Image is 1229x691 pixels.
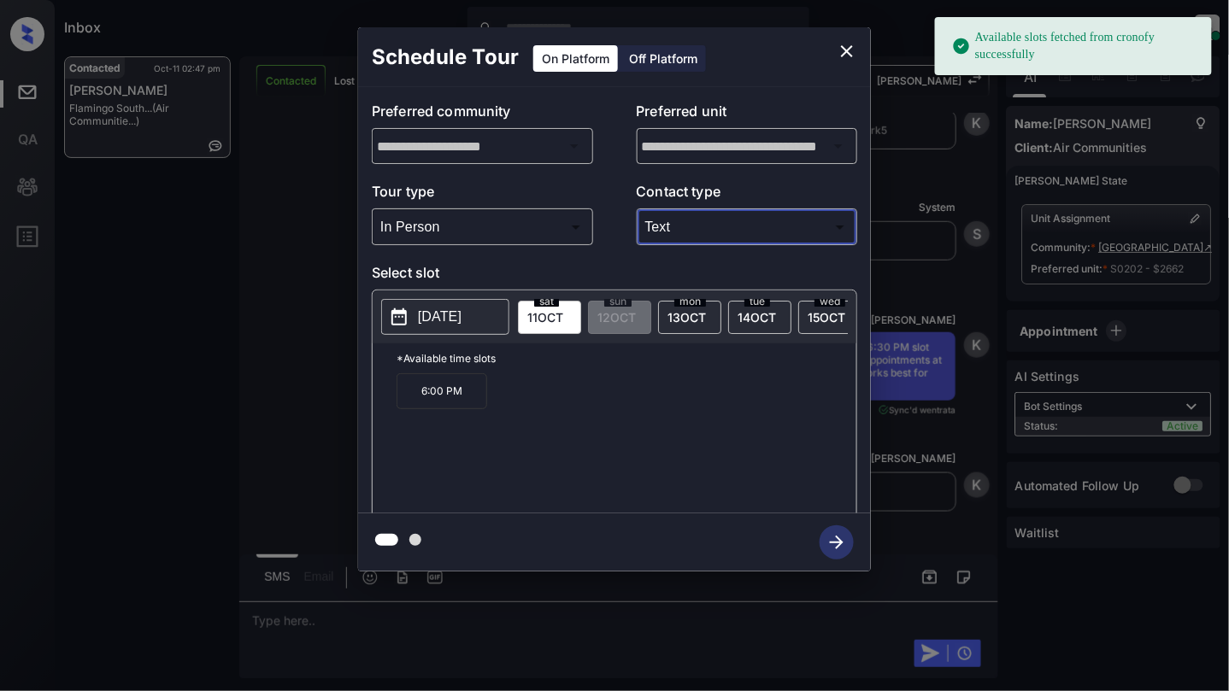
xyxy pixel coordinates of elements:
[667,310,706,325] span: 13 OCT
[658,301,721,334] div: date-select
[518,301,581,334] div: date-select
[397,343,856,373] p: *Available time slots
[527,310,563,325] span: 11 OCT
[808,310,845,325] span: 15 OCT
[728,301,791,334] div: date-select
[798,301,861,334] div: date-select
[372,101,593,128] p: Preferred community
[358,27,532,87] h2: Schedule Tour
[637,181,858,208] p: Contact type
[372,262,857,290] p: Select slot
[814,296,845,307] span: wed
[738,310,776,325] span: 14 OCT
[830,34,864,68] button: close
[381,299,509,335] button: [DATE]
[534,296,559,307] span: sat
[637,101,858,128] p: Preferred unit
[397,373,487,409] p: 6:00 PM
[809,520,864,565] button: btn-next
[744,296,770,307] span: tue
[674,296,706,307] span: mon
[533,45,618,72] div: On Platform
[376,213,589,241] div: In Person
[952,22,1198,70] div: Available slots fetched from cronofy successfully
[372,181,593,208] p: Tour type
[418,307,462,327] p: [DATE]
[620,45,706,72] div: Off Platform
[641,213,854,241] div: Text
